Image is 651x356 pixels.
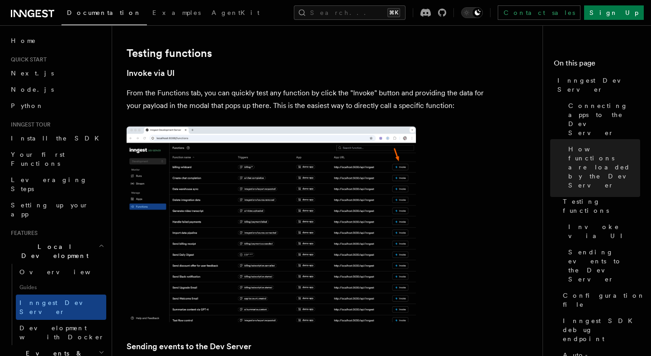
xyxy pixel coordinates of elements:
button: Local Development [7,239,106,264]
span: How functions are loaded by the Dev Server [568,145,640,190]
a: Next.js [7,65,106,81]
a: Contact sales [498,5,580,20]
span: Quick start [7,56,47,63]
span: Connecting apps to the Dev Server [568,101,640,137]
a: Leveraging Steps [7,172,106,197]
button: Search...⌘K [294,5,406,20]
a: Connecting apps to the Dev Server [565,98,640,141]
span: Inngest Dev Server [557,76,640,94]
div: Local Development [7,264,106,345]
span: Local Development [7,242,99,260]
h4: On this page [554,58,640,72]
a: Examples [147,3,206,24]
span: Examples [152,9,201,16]
a: Your first Functions [7,146,106,172]
span: Sending events to the Dev Server [568,248,640,284]
span: Development with Docker [19,324,104,341]
a: How functions are loaded by the Dev Server [565,141,640,193]
span: Invoke via UI [568,222,640,240]
span: Guides [16,280,106,295]
a: Install the SDK [7,130,106,146]
span: Leveraging Steps [11,176,87,192]
span: Home [11,36,36,45]
a: Python [7,98,106,114]
span: Install the SDK [11,135,104,142]
span: Testing functions [563,197,640,215]
span: Setting up your app [11,201,89,218]
a: Home [7,33,106,49]
a: Inngest Dev Server [554,72,640,98]
span: AgentKit [212,9,259,16]
p: From the Functions tab, you can quickly test any function by click the "Invoke" button and provid... [127,87,488,112]
span: Features [7,230,38,237]
span: Next.js [11,70,54,77]
a: Invoke via UI [565,219,640,244]
span: Your first Functions [11,151,65,167]
span: Configuration file [563,291,645,309]
a: Inngest SDK debug endpoint [559,313,640,347]
button: Toggle dark mode [461,7,483,18]
a: AgentKit [206,3,265,24]
a: Node.js [7,81,106,98]
img: dev-server-functions-2025-01-15.png [127,126,416,322]
a: Overview [16,264,106,280]
a: Inngest Dev Server [16,295,106,320]
span: Overview [19,268,113,276]
a: Testing functions [127,47,212,60]
a: Development with Docker [16,320,106,345]
a: Documentation [61,3,147,25]
a: Sending events to the Dev Server [127,340,251,353]
span: Inngest Dev Server [19,299,97,315]
span: Python [11,102,44,109]
span: Inngest SDK debug endpoint [563,316,640,343]
a: Sending events to the Dev Server [565,244,640,287]
a: Testing functions [559,193,640,219]
span: Inngest tour [7,121,51,128]
kbd: ⌘K [387,8,400,17]
a: Setting up your app [7,197,106,222]
span: Documentation [67,9,142,16]
a: Configuration file [559,287,640,313]
span: Node.js [11,86,54,93]
a: Invoke via UI [127,67,175,80]
a: Sign Up [584,5,644,20]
